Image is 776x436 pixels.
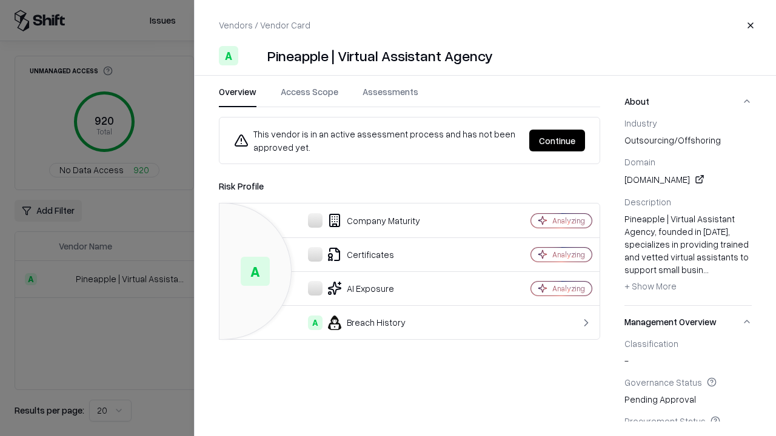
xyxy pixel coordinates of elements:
span: outsourcing/offshoring [624,134,752,147]
div: A [241,257,270,286]
div: Governance Status [624,377,752,388]
button: Overview [219,85,256,107]
button: Management Overview [624,306,752,338]
div: Classification [624,338,752,349]
div: Analyzing [552,216,585,226]
div: Analyzing [552,249,585,260]
img: Pineapple | Virtual Assistant Agency [243,46,263,65]
div: Company Maturity [229,213,489,228]
div: Industry [624,117,752,128]
div: Domain [624,156,752,167]
div: About [624,117,752,305]
span: + Show More [624,280,677,291]
div: Description [624,196,752,207]
div: Procurement Status [624,415,752,426]
div: Pineapple | Virtual Assistant Agency, founded in [DATE], specializes in providing trained and vet... [624,213,752,296]
span: ... [703,264,709,275]
div: Pending Approval [624,377,752,406]
button: Assessments [363,85,418,107]
button: About [624,85,752,117]
button: Access Scope [281,85,338,107]
p: Vendors / Vendor Card [219,19,310,31]
div: Certificates [229,247,489,262]
div: Breach History [229,315,489,330]
div: Pineapple | Virtual Assistant Agency [267,46,493,65]
div: Risk Profile [219,179,600,193]
div: AI Exposure [229,281,489,296]
div: This vendor is in an active assessment process and has not been approved yet. [234,127,520,154]
div: - [624,338,752,367]
div: [DOMAIN_NAME] [624,172,752,187]
button: + Show More [624,276,677,296]
button: Continue [529,130,585,151]
div: A [308,315,323,330]
div: Analyzing [552,283,585,294]
div: A [219,46,238,65]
